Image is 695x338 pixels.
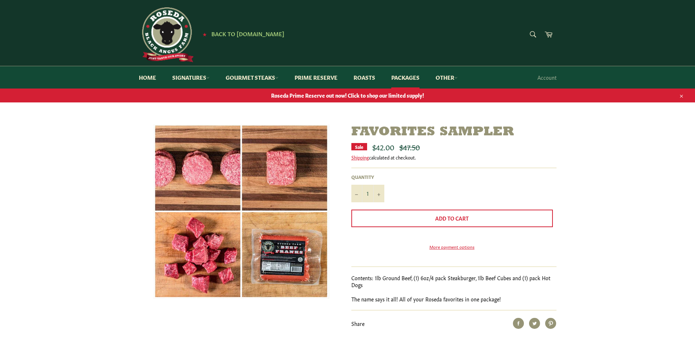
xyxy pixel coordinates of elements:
[211,30,284,37] span: Back to [DOMAIN_NAME]
[399,142,420,152] s: $47.50
[351,320,365,327] span: Share
[428,66,465,89] a: Other
[372,142,394,152] span: $42.00
[139,7,194,62] img: Roseda Beef
[346,66,382,89] a: Roasts
[287,66,345,89] a: Prime Reserve
[132,66,163,89] a: Home
[199,31,284,37] a: ★ Back to [DOMAIN_NAME]
[351,296,557,303] p: The name says it all! All of your Roseda favorites in one package!
[351,143,367,150] div: Sale
[351,185,362,202] button: Reduce item quantity by one
[435,214,469,222] span: Add to Cart
[534,67,560,88] a: Account
[351,154,557,161] div: calculated at checkout.
[351,124,557,140] h1: Favorites Sampler
[203,31,207,37] span: ★
[373,185,384,202] button: Increase item quantity by one
[351,154,369,161] a: Shipping
[351,244,553,250] a: More payment options
[351,274,557,289] p: Contents: 1lb Ground Beef, (1) 6oz/4 pack Steakburger, 1lb Beef Cubes and (1) pack Hot Dogs
[218,66,286,89] a: Gourmet Steaks
[351,210,553,227] button: Add to Cart
[154,124,329,299] img: Favorites Sampler
[384,66,427,89] a: Packages
[165,66,217,89] a: Signatures
[351,174,384,180] label: Quantity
